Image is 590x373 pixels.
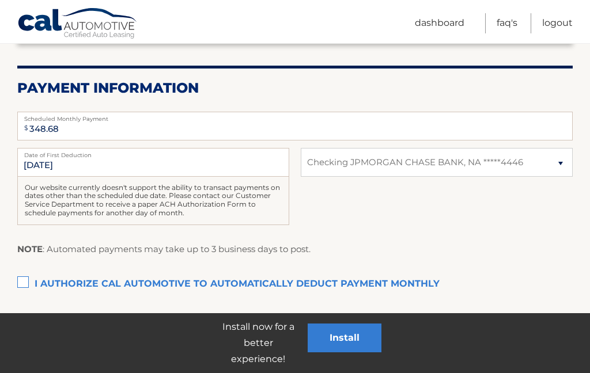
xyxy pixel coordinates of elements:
[17,273,573,296] label: I authorize cal automotive to automatically deduct payment monthly
[21,115,32,141] span: $
[209,319,308,367] p: Install now for a better experience!
[17,112,573,140] input: Payment Amount
[17,79,573,97] h2: Payment Information
[17,177,289,225] div: Our website currently doesn't support the ability to transact payments on dates other than the sc...
[17,148,289,157] label: Date of First Deduction
[308,323,381,352] button: Install
[497,13,517,33] a: FAQ's
[415,13,464,33] a: Dashboard
[542,13,573,33] a: Logout
[17,148,289,177] input: Payment Date
[17,7,138,41] a: Cal Automotive
[17,242,311,257] p: : Automated payments may take up to 3 business days to post.
[17,112,573,121] label: Scheduled Monthly Payment
[17,243,43,254] strong: NOTE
